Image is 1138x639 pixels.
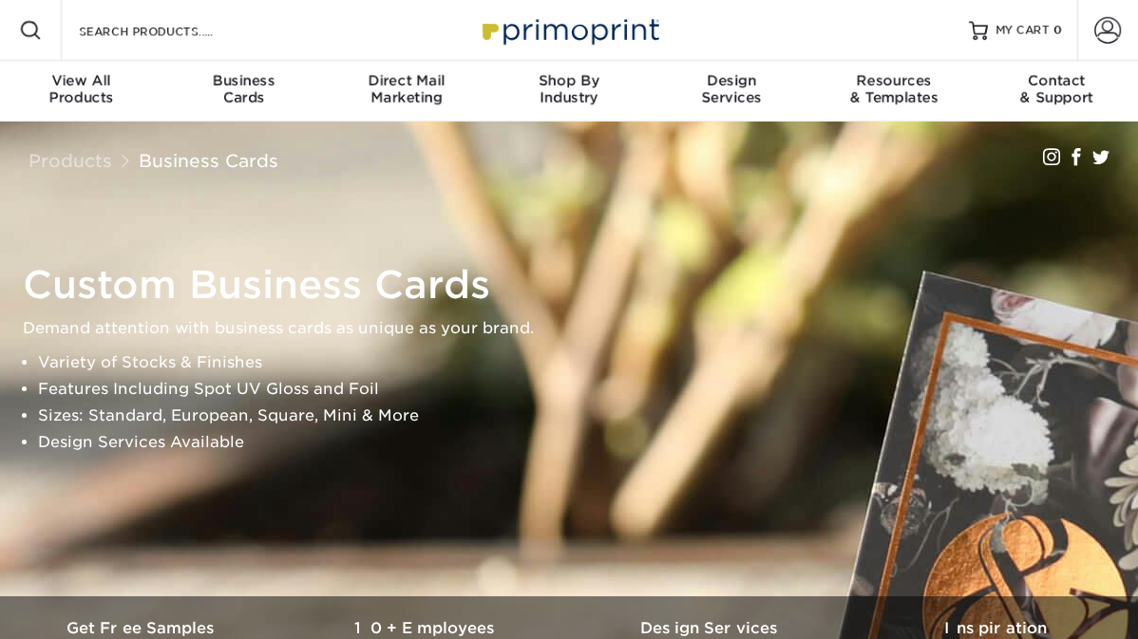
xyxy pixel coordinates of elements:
div: & Support [976,72,1138,106]
li: Design Services Available [38,429,1132,456]
h1: Custom Business Cards [23,262,1132,308]
div: & Templates [813,72,976,106]
a: Direct MailMarketing [325,61,487,122]
h3: 10+ Employees [285,619,570,637]
a: Resources& Templates [813,61,976,122]
div: Services [651,72,813,106]
span: 0 [1053,24,1062,37]
a: Products [28,150,112,171]
p: Demand attention with business cards as unique as your brand. [23,315,1132,342]
h3: Design Services [569,619,854,637]
span: Shop By [487,72,650,89]
div: Cards [162,72,325,106]
span: Resources [813,72,976,89]
span: MY CART [996,23,1050,39]
li: Sizes: Standard, European, Square, Mini & More [38,403,1132,429]
img: Primoprint [474,9,664,50]
a: Contact& Support [976,61,1138,122]
span: Direct Mail [325,72,487,89]
input: SEARCH PRODUCTS..... [77,19,262,42]
a: BusinessCards [162,61,325,122]
li: Features Including Spot UV Gloss and Foil [38,376,1132,403]
span: Contact [976,72,1138,89]
a: Shop ByIndustry [487,61,650,122]
span: Design [651,72,813,89]
a: Business Cards [139,150,278,171]
span: Business [162,72,325,89]
a: DesignServices [651,61,813,122]
div: Marketing [325,72,487,106]
li: Variety of Stocks & Finishes [38,349,1132,376]
div: Industry [487,72,650,106]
